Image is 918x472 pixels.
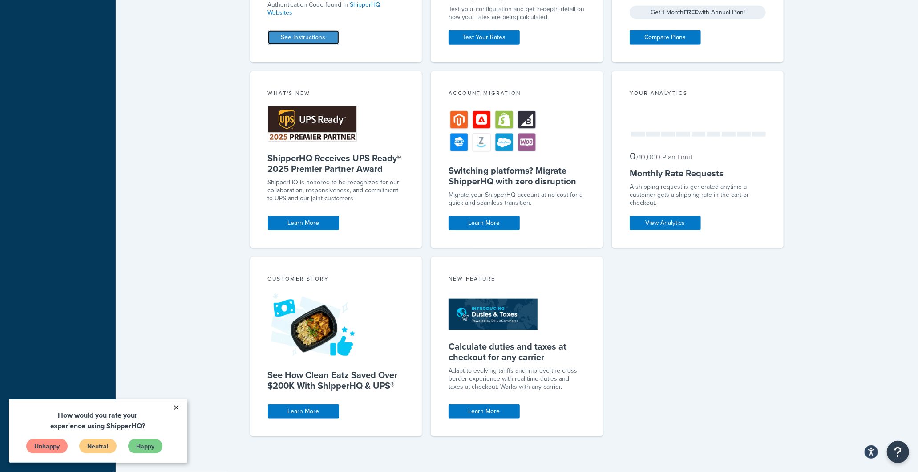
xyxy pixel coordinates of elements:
div: Migrate your ShipperHQ account at no cost for a quick and seamless transition. [449,191,585,207]
a: Compare Plans [630,30,701,45]
h5: Calculate duties and taxes at checkout for any carrier [449,341,585,362]
h5: ShipperHQ Receives UPS Ready® 2025 Premier Partner Award [268,153,404,174]
a: Learn More [268,404,339,419]
div: New Feature [449,275,585,285]
p: Adapt to evolving tariffs and improve the cross-border experience with real-time duties and taxes... [449,367,585,391]
a: Learn More [449,404,520,419]
h5: Monthly Rate Requests [630,168,766,179]
div: Account Migration [449,89,585,99]
div: What's New [268,89,404,99]
div: Customer Story [268,275,404,285]
a: Neutral [70,39,108,54]
div: A shipping request is generated anytime a customer gets a shipping rate in the cart or checkout. [630,183,766,207]
a: Test Your Rates [449,30,520,45]
a: View Analytics [630,216,701,230]
span: How would you rate your experience using ShipperHQ? [42,11,137,32]
div: Your Analytics [630,89,766,99]
h5: Switching platforms? Migrate ShipperHQ with zero disruption [449,165,585,187]
button: Open Resource Center [887,441,909,463]
div: Get 1 Month with Annual Plan! [630,6,766,19]
small: / 10,000 Plan Limit [636,152,692,162]
a: Unhappy [17,39,59,54]
p: ShipperHQ is honored to be recognized for our collaboration, responsiveness, and commitment to UP... [268,179,404,203]
a: See Instructions [268,30,339,45]
span: 0 [630,149,635,163]
h5: See How Clean Eatz Saved Over $200K With ShipperHQ & UPS® [268,370,404,391]
a: Learn More [449,216,520,230]
a: Learn More [268,216,339,230]
div: Test your configuration and get in-depth detail on how your rates are being calculated. [449,5,585,21]
a: Happy [119,39,154,54]
strong: FREE [683,8,698,17]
